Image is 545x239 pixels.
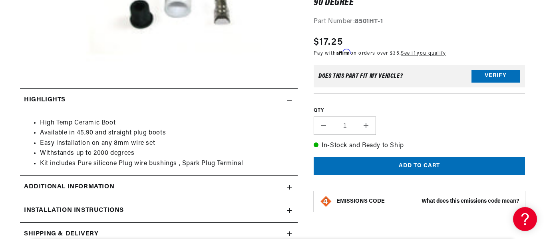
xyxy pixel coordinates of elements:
h2: Additional Information [24,182,114,192]
summary: Highlights [20,89,298,112]
label: QTY [314,107,525,114]
div: Does This part fit My vehicle? [318,73,403,79]
strong: What does this emissions code mean? [422,198,519,204]
button: Add to cart [314,157,525,175]
li: High Temp Ceramic Boot [40,118,294,128]
a: See if you qualify - Learn more about Affirm Financing (opens in modal) [401,51,446,56]
summary: Additional Information [20,176,298,199]
button: EMISSIONS CODEWhat does this emissions code mean? [336,198,519,205]
strong: EMISSIONS CODE [336,198,385,204]
strong: 8501HT-1 [355,18,383,25]
li: Available in 45,90 and straight plug boots [40,128,294,138]
li: Withstands up to 2000 degrees [40,148,294,159]
span: Affirm [336,49,350,55]
summary: Installation instructions [20,199,298,222]
button: Verify [471,70,520,83]
img: Emissions code [320,195,332,208]
span: $17.25 [314,35,343,49]
p: Pay with on orders over $35. [314,49,446,57]
div: Part Number: [314,17,525,27]
h2: Installation instructions [24,205,124,216]
li: Kit includes Pure silicone Plug wire bushings , Spark Plug Terminal [40,159,294,169]
li: Easy installation on any 8mm wire set [40,138,294,149]
p: In-Stock and Ready to Ship [314,141,525,151]
h2: Highlights [24,95,66,105]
